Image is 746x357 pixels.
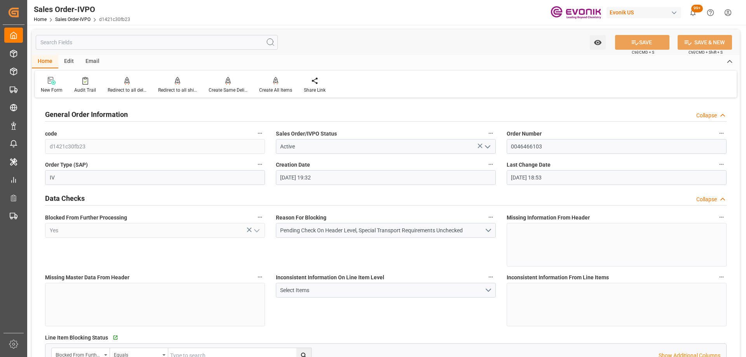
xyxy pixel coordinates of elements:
[276,283,496,298] button: open menu
[276,161,310,169] span: Creation Date
[74,87,96,94] div: Audit Trail
[507,161,551,169] span: Last Change Date
[615,35,669,50] button: SAVE
[34,17,47,22] a: Home
[276,170,496,185] input: MM-DD-YYYY HH:MM
[55,17,91,22] a: Sales Order-IVPO
[276,273,384,282] span: Inconsistent Information On Line Item Level
[696,195,717,204] div: Collapse
[36,35,278,50] input: Search Fields
[590,35,606,50] button: open menu
[716,272,727,282] button: Inconsistent Information From Line Items
[41,87,63,94] div: New Form
[304,87,326,94] div: Share Link
[551,6,601,19] img: Evonik-brand-mark-Deep-Purple-RGB.jpeg_1700498283.jpeg
[158,87,197,94] div: Redirect to all shipments
[209,87,248,94] div: Create Same Delivery Date
[688,49,723,55] span: Ctrl/CMD + Shift + S
[108,87,146,94] div: Redirect to all deliveries
[255,212,265,222] button: Blocked From Further Processing
[507,214,590,222] span: Missing Information From Header
[607,5,684,20] button: Evonik US
[486,272,496,282] button: Inconsistent Information On Line Item Level
[696,111,717,120] div: Collapse
[32,55,58,68] div: Home
[45,109,128,120] h2: General Order Information
[607,7,681,18] div: Evonik US
[716,128,727,138] button: Order Number
[507,170,727,185] input: MM-DD-YYYY HH:MM
[486,159,496,169] button: Creation Date
[280,226,484,235] div: Pending Check On Header Level, Special Transport Requirements Unchecked
[678,35,732,50] button: SAVE & NEW
[45,193,85,204] h2: Data Checks
[45,273,129,282] span: Missing Master Data From Header
[684,4,702,21] button: show 100 new notifications
[280,286,484,294] div: Select Items
[276,223,496,238] button: open menu
[276,214,326,222] span: Reason For Blocking
[45,161,88,169] span: Order Type (SAP)
[716,212,727,222] button: Missing Information From Header
[702,4,719,21] button: Help Center
[255,272,265,282] button: Missing Master Data From Header
[276,130,337,138] span: Sales Order/IVPO Status
[250,225,262,237] button: open menu
[45,334,108,342] span: Line Item Blocking Status
[45,214,127,222] span: Blocked From Further Processing
[507,273,609,282] span: Inconsistent Information From Line Items
[80,55,105,68] div: Email
[481,141,493,153] button: open menu
[58,55,80,68] div: Edit
[259,87,292,94] div: Create All Items
[507,130,542,138] span: Order Number
[691,5,703,12] span: 99+
[486,128,496,138] button: Sales Order/IVPO Status
[716,159,727,169] button: Last Change Date
[255,159,265,169] button: Order Type (SAP)
[45,130,57,138] span: code
[632,49,654,55] span: Ctrl/CMD + S
[255,128,265,138] button: code
[486,212,496,222] button: Reason For Blocking
[34,3,130,15] div: Sales Order-IVPO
